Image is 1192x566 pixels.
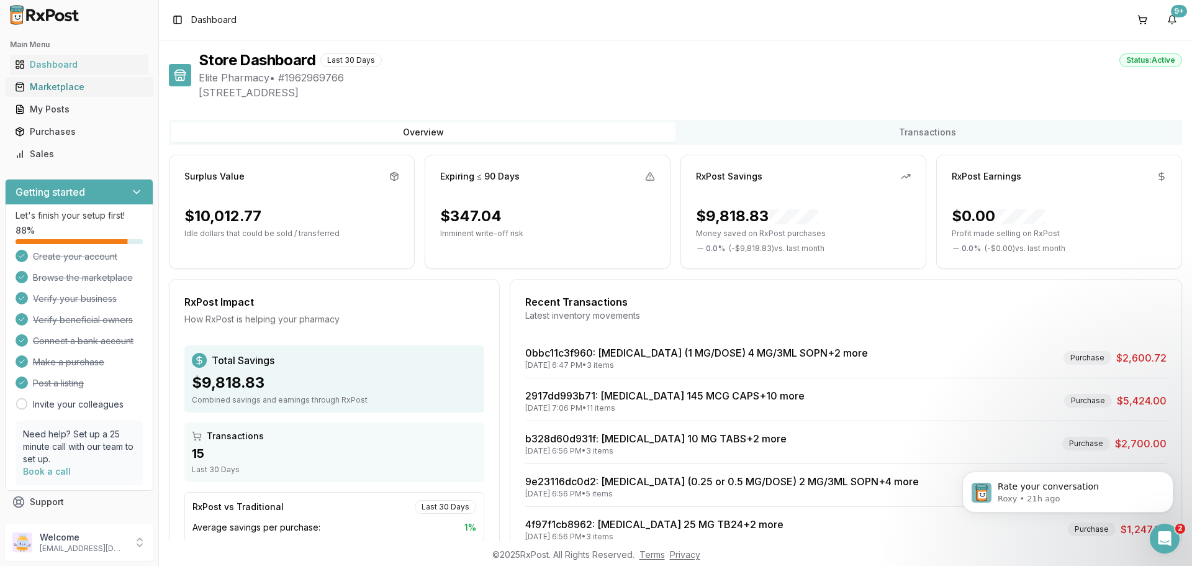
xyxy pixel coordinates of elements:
[5,122,153,142] button: Purchases
[5,77,153,97] button: Marketplace
[40,531,126,544] p: Welcome
[33,356,104,368] span: Make a purchase
[525,446,787,456] div: [DATE] 6:56 PM • 3 items
[10,53,148,76] a: Dashboard
[16,224,35,237] span: 88 %
[15,148,143,160] div: Sales
[33,314,133,326] span: Verify beneficial owners
[1150,524,1180,554] iframe: Intercom live chat
[15,81,143,93] div: Marketplace
[33,335,133,347] span: Connect a bank account
[192,501,284,513] div: RxPost vs Traditional
[675,122,1180,142] button: Transactions
[729,244,824,253] span: ( - $9,818.83 ) vs. last month
[440,229,655,239] p: Imminent write-off risk
[5,99,153,119] button: My Posts
[192,395,477,405] div: Combined savings and earnings through RxPost
[184,294,484,309] div: RxPost Impact
[706,244,725,253] span: 0.0 %
[23,466,71,477] a: Book a call
[212,353,274,368] span: Total Savings
[33,377,84,390] span: Post a listing
[1062,437,1110,450] div: Purchase
[199,50,315,70] h1: Store Dashboard
[5,5,84,25] img: RxPost Logo
[16,185,85,199] h3: Getting started
[952,170,1021,183] div: RxPost Earnings
[696,206,818,226] div: $9,818.83
[440,206,502,226] div: $347.04
[525,347,868,359] a: 0bbc11c3f960: [MEDICAL_DATA] (1 MG/DOSE) 4 MG/3ML SOPN+2 more
[525,489,919,499] div: [DATE] 6:56 PM • 5 items
[15,58,143,71] div: Dashboard
[10,40,148,50] h2: Main Menu
[1063,351,1111,365] div: Purchase
[207,430,264,442] span: Transactions
[525,309,1167,322] div: Latest inventory movements
[10,76,148,98] a: Marketplace
[440,170,520,183] div: Expiring ≤ 90 Days
[952,206,1045,226] div: $0.00
[184,206,261,226] div: $10,012.77
[16,209,143,222] p: Let's finish your setup first!
[5,55,153,75] button: Dashboard
[5,144,153,164] button: Sales
[15,103,143,116] div: My Posts
[191,14,237,26] nav: breadcrumb
[525,475,919,488] a: 9e23116dc0d2: [MEDICAL_DATA] (0.25 or 0.5 MG/DOSE) 2 MG/3ML SOPN+4 more
[696,229,911,239] p: Money saved on RxPost purchases
[33,293,117,305] span: Verify your business
[192,521,320,534] span: Average savings per purchase:
[464,521,476,534] span: 1 %
[191,14,237,26] span: Dashboard
[1175,524,1185,534] span: 2
[184,229,399,239] p: Idle dollars that could be sold / transferred
[184,170,245,183] div: Surplus Value
[33,250,117,263] span: Create your account
[525,390,805,402] a: 2917dd993b71: [MEDICAL_DATA] 145 MCG CAPS+10 more
[199,70,1182,85] span: Elite Pharmacy • # 1962969766
[696,170,762,183] div: RxPost Savings
[30,518,72,531] span: Feedback
[184,313,484,326] div: How RxPost is helping your pharmacy
[10,143,148,165] a: Sales
[1171,5,1187,17] div: 9+
[192,373,477,393] div: $9,818.83
[525,532,783,542] div: [DATE] 6:56 PM • 3 items
[985,244,1065,253] span: ( - $0.00 ) vs. last month
[33,272,133,284] span: Browse the marketplace
[10,121,148,143] a: Purchases
[1119,53,1182,67] div: Status: Active
[639,549,665,560] a: Terms
[1162,10,1182,30] button: 9+
[525,294,1167,309] div: Recent Transactions
[525,518,783,531] a: 4f97f1cb8962: [MEDICAL_DATA] 25 MG TB24+2 more
[199,85,1182,100] span: [STREET_ADDRESS]
[171,122,675,142] button: Overview
[525,432,787,445] a: b328d60d931f: [MEDICAL_DATA] 10 MG TABS+2 more
[1064,394,1112,408] div: Purchase
[670,549,700,560] a: Privacy
[23,428,135,465] p: Need help? Set up a 25 minute call with our team to set up.
[525,403,805,413] div: [DATE] 7:06 PM • 11 items
[1115,436,1167,451] span: $2,700.00
[40,544,126,554] p: [EMAIL_ADDRESS][DOMAIN_NAME]
[952,229,1167,239] p: Profit made selling on RxPost
[5,513,153,536] button: Feedback
[525,360,868,370] div: [DATE] 6:47 PM • 3 items
[192,445,477,462] div: 15
[944,445,1192,532] iframe: Intercom notifications message
[10,98,148,121] a: My Posts
[15,126,143,138] div: Purchases
[1117,393,1167,408] span: $5,424.00
[5,491,153,513] button: Support
[12,532,32,552] img: User avatar
[320,53,382,67] div: Last 30 Days
[192,465,477,475] div: Last 30 Days
[33,398,124,411] a: Invite your colleagues
[962,244,981,253] span: 0.0 %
